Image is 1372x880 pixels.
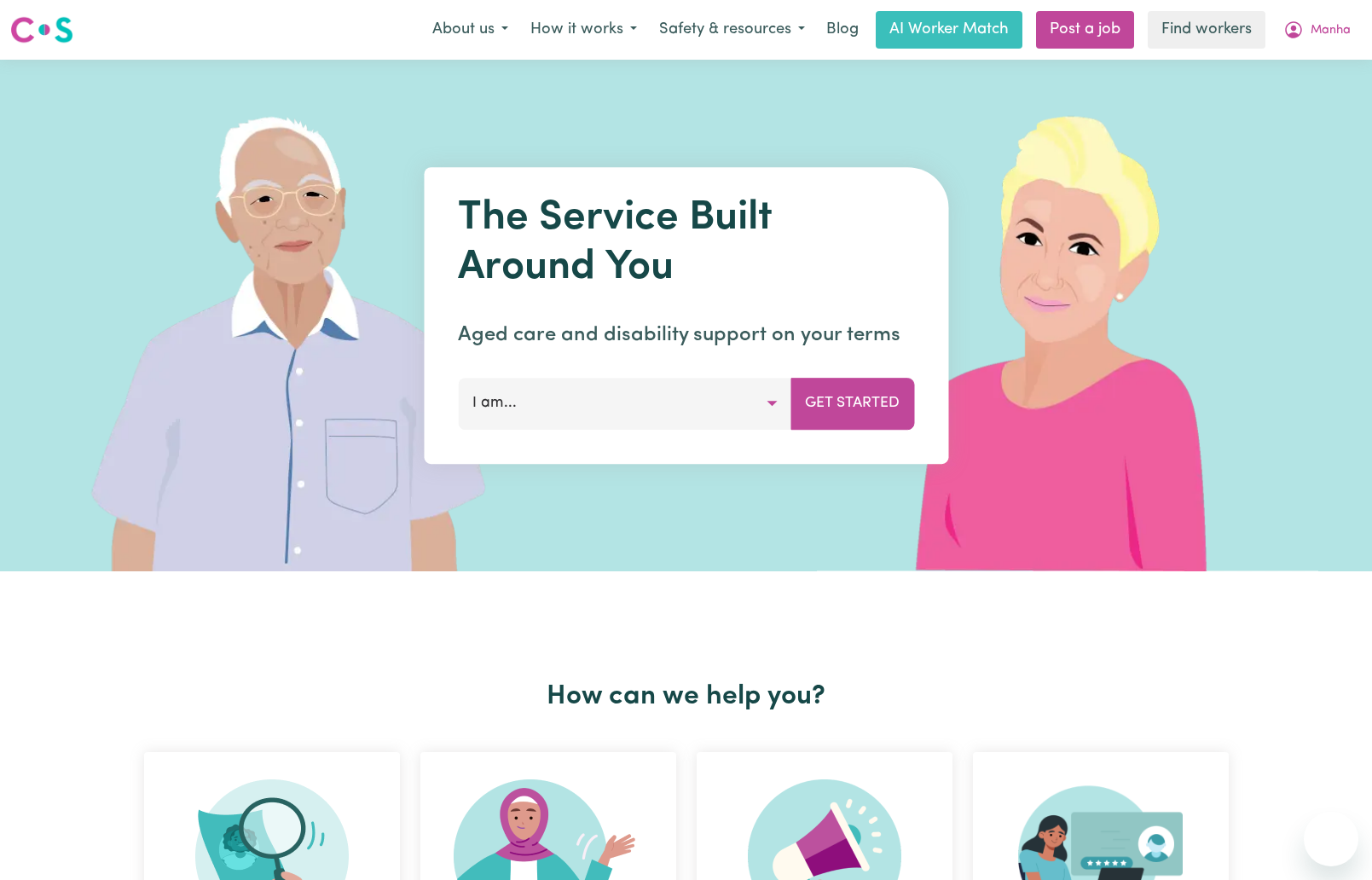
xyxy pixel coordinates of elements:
button: How it works [519,12,648,48]
img: Careseekers logo [10,14,73,45]
a: Find workers [1148,11,1265,49]
a: Careseekers logo [10,10,73,49]
button: My Account [1272,12,1362,48]
button: About us [421,12,519,48]
h1: The Service Built Around You [458,194,914,292]
span: Manha [1311,21,1351,40]
button: I am... [458,378,791,429]
h2: How can we help you? [134,680,1239,713]
a: Blog [816,11,869,49]
button: Get Started [790,378,914,429]
p: Aged care and disability support on your terms [458,320,914,350]
a: AI Worker Match [876,11,1022,49]
button: Safety & resources [648,12,816,48]
iframe: Button to launch messaging window [1304,812,1358,866]
a: Post a job [1036,11,1134,49]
